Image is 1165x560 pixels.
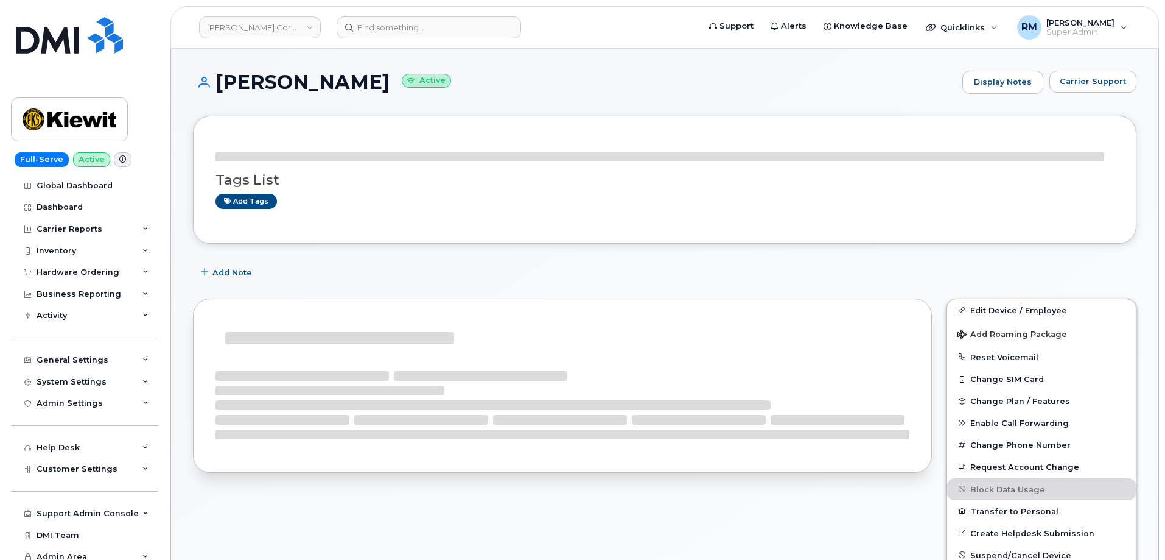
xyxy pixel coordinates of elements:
[947,500,1136,522] button: Transfer to Personal
[957,330,1067,341] span: Add Roaming Package
[970,419,1069,428] span: Enable Call Forwarding
[212,267,252,278] span: Add Note
[947,368,1136,390] button: Change SIM Card
[947,434,1136,456] button: Change Phone Number
[947,390,1136,412] button: Change Plan / Features
[947,412,1136,434] button: Enable Call Forwarding
[215,194,277,209] a: Add tags
[970,550,1071,559] span: Suspend/Cancel Device
[970,397,1070,406] span: Change Plan / Features
[1049,71,1136,93] button: Carrier Support
[947,321,1136,346] button: Add Roaming Package
[1060,76,1126,87] span: Carrier Support
[193,262,262,284] button: Add Note
[947,456,1136,478] button: Request Account Change
[215,172,1114,188] h3: Tags List
[947,522,1136,544] a: Create Helpdesk Submission
[947,299,1136,321] a: Edit Device / Employee
[947,346,1136,368] button: Reset Voicemail
[962,71,1043,94] a: Display Notes
[402,74,451,88] small: Active
[193,71,956,93] h1: [PERSON_NAME]
[947,478,1136,500] button: Block Data Usage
